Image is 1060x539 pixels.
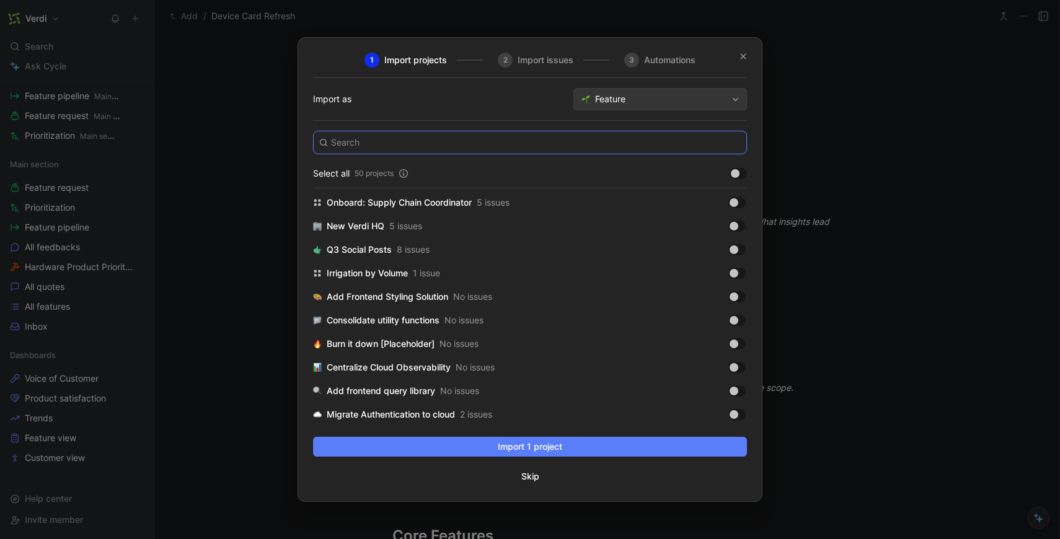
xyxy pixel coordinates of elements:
[364,53,379,68] div: 1
[313,387,322,395] img: 🔍
[327,221,384,231] span: New Verdi HQ
[314,469,746,484] span: Skip
[327,385,435,396] span: Add frontend query library
[413,266,440,281] div: 1 issue
[397,242,430,257] div: 8 issues
[440,383,479,398] div: No issues
[324,439,736,454] span: Import 1 project
[313,131,747,154] input: Search
[313,340,322,348] img: 🔥
[456,360,495,375] div: No issues
[389,219,422,234] div: 5 issues
[624,53,639,68] div: 3
[313,292,322,301] img: 🎨
[447,53,573,68] div: Import issues
[327,409,455,419] span: Migrate Authentication to cloud
[439,336,479,351] div: No issues
[313,166,394,181] div: Select all
[477,195,510,210] div: 5 issues
[573,53,696,68] div: Automations
[327,244,392,255] span: Q3 Social Posts
[573,88,747,110] button: 🌱Feature
[327,315,439,325] span: Consolidate utility functions
[444,313,484,328] div: No issues
[498,53,513,68] div: 2
[595,92,727,107] span: Feature
[453,289,492,304] div: No issues
[327,291,448,302] span: Add Frontend Styling Solution
[581,95,590,103] img: 🌱
[327,338,435,349] span: Burn it down [Placeholder]
[327,268,408,278] span: Irrigation by Volume
[313,92,351,107] div: Import as
[313,467,747,486] button: Skip
[313,437,747,457] button: Import 1 project
[327,197,472,208] span: Onboard: Supply Chain Coordinator
[355,167,394,180] div: 50 projects
[327,362,451,372] span: Centralize Cloud Observability
[313,363,322,372] img: 📊
[460,407,492,422] div: 2 issues
[313,316,322,325] img: 📁
[313,222,322,230] img: 🏢
[313,410,322,419] img: ☁️
[364,53,447,68] div: Import projects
